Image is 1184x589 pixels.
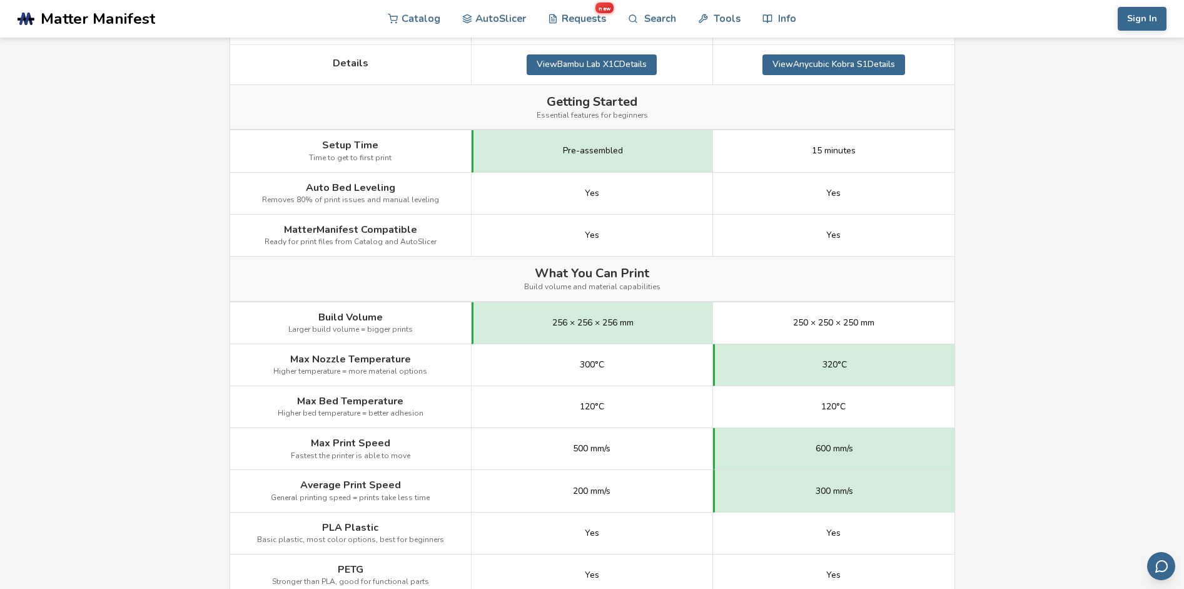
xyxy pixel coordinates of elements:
span: Yes [826,570,841,580]
span: Larger build volume = bigger prints [288,325,413,334]
span: Details [333,58,368,69]
span: 600 mm/s [816,444,853,454]
span: Max Print Speed [311,438,390,449]
button: Sign In [1118,7,1166,31]
span: Average Print Speed [300,479,401,491]
span: Time to get to first print [309,154,392,163]
span: MatterManifest Compatible [284,224,417,235]
span: Build Volume [318,312,383,323]
span: Basic plastic, most color options, best for beginners [257,536,444,545]
span: Yes [826,528,841,538]
span: Yes [585,528,599,538]
span: new [595,3,614,13]
span: What You Can Print [535,266,649,280]
a: ViewAnycubic Kobra S1Details [762,54,905,74]
span: 250 × 250 × 250 mm [793,318,874,328]
span: 200 mm/s [573,486,610,496]
span: Yes [826,188,841,198]
span: Auto Bed Leveling [306,182,395,193]
span: Stronger than PLA, good for functional parts [272,578,429,586]
span: Getting Started [547,95,637,109]
span: Matter Manifest [41,10,155,28]
span: Higher bed temperature = better adhesion [278,409,423,418]
span: Yes [585,570,599,580]
span: Ready for print files from Catalog and AutoSlicer [265,238,437,247]
span: Essential features for beginners [537,111,648,120]
span: 500 mm/s [573,444,610,454]
span: Max Bed Temperature [297,396,403,407]
span: 15 minutes [812,146,856,156]
span: Pre-assembled [563,146,623,156]
span: Fastest the printer is able to move [291,452,410,461]
span: 256 × 256 × 256 mm [552,318,634,328]
span: 300°C [580,360,604,370]
button: Send feedback via email [1147,552,1175,580]
span: General printing speed = prints take less time [271,494,430,503]
span: Higher temperature = more material options [273,367,427,376]
span: Removes 80% of print issues and manual leveling [262,196,439,205]
a: ViewBambu Lab X1CDetails [527,54,657,74]
span: Max Nozzle Temperature [290,354,411,365]
span: Yes [585,230,599,240]
span: PLA Plastic [322,522,378,533]
span: 120°C [821,402,846,412]
span: 120°C [580,402,604,412]
span: 320°C [822,360,847,370]
span: Yes [585,188,599,198]
span: 300 mm/s [816,486,853,496]
span: PETG [338,564,363,575]
span: Setup Time [322,140,378,151]
span: Yes [826,230,841,240]
span: Build volume and material capabilities [524,283,660,292]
